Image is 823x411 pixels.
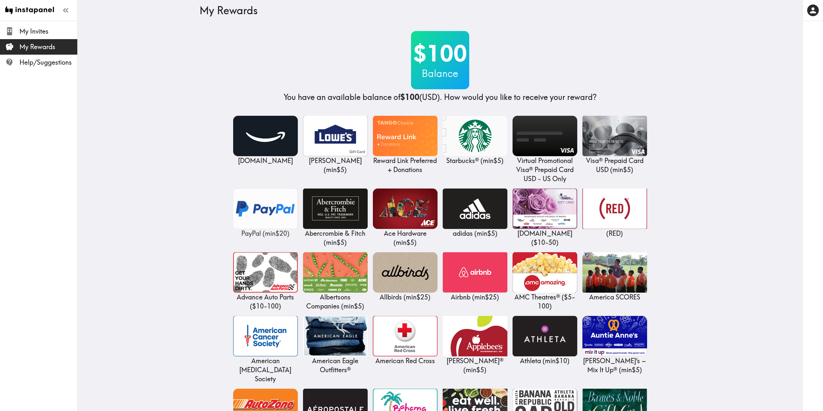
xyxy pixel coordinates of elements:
[582,189,647,229] img: (RED)
[443,252,507,302] a: AirbnbAirbnb (min$25)
[373,356,438,365] p: American Red Cross
[513,316,577,365] a: AthletaAthleta (min$10)
[582,116,647,156] img: Visa® Prepaid Card USD
[233,293,298,311] p: Advance Auto Parts ( $10 - 100 )
[443,316,507,356] img: Applebee’s®
[233,316,298,384] a: American Cancer SocietyAmerican [MEDICAL_DATA] Society
[513,116,577,183] a: Virtual Promotional Visa® Prepaid Card USD - US OnlyVirtual Promotional Visa® Prepaid Card USD - ...
[443,116,507,165] a: Starbucks®Starbucks® (min$5)
[513,252,577,293] img: AMC Theatres®
[400,92,419,102] b: $100
[303,293,368,311] p: Albertsons Companies ( min $5 )
[513,356,577,365] p: Athleta ( min $10 )
[373,252,438,293] img: Allbirds
[373,229,438,247] p: Ace Hardware ( min $5 )
[19,58,77,67] span: Help/Suggestions
[582,316,647,356] img: Auntie Anne’s – Mix It Up®
[233,189,298,238] a: PayPalPayPal (min$20)
[233,156,298,165] p: [DOMAIN_NAME]
[582,316,647,374] a: Auntie Anne’s – Mix It Up®[PERSON_NAME]’s – Mix It Up® (min$5)
[303,252,368,311] a: Albertsons CompaniesAlbertsons Companies (min$5)
[303,116,368,174] a: Lowe's[PERSON_NAME] (min$5)
[19,42,77,51] span: My Rewards
[303,356,368,374] p: American Eagle Outfitters®
[443,293,507,302] p: Airbnb ( min $25 )
[513,189,577,247] a: 1-800flowers.com[DOMAIN_NAME] ($10-50)
[233,116,298,156] img: Amazon.com
[443,356,507,374] p: [PERSON_NAME]® ( min $5 )
[373,116,438,174] a: Reward Link Preferred + DonationsReward Link Preferred + Donations
[582,189,647,238] a: (RED)(RED)
[513,293,577,311] p: AMC Theatres® ( $5 - 100 )
[443,189,507,238] a: adidasadidas (min$5)
[582,229,647,238] p: (RED)
[443,156,507,165] p: Starbucks® ( min $5 )
[582,356,647,374] p: [PERSON_NAME]’s – Mix It Up® ( min $5 )
[582,252,647,302] a: America SCORESAmerica SCORES
[19,27,77,36] span: My Invites
[373,116,438,156] img: Reward Link Preferred + Donations
[233,316,298,356] img: American Cancer Society
[233,252,298,311] a: Advance Auto PartsAdvance Auto Parts ($10-100)
[513,252,577,311] a: AMC Theatres®AMC Theatres® ($5-100)
[582,293,647,302] p: America SCORES
[513,156,577,183] p: Virtual Promotional Visa® Prepaid Card USD - US Only
[582,116,647,174] a: Visa® Prepaid Card USDVisa® Prepaid Card USD (min$5)
[373,316,438,356] img: American Red Cross
[513,189,577,229] img: 1-800flowers.com
[443,252,507,293] img: Airbnb
[233,229,298,238] p: PayPal ( min $20 )
[303,189,368,247] a: Abercrombie & FitchAbercrombie & Fitch (min$5)
[443,316,507,374] a: Applebee’s®[PERSON_NAME]® (min$5)
[303,156,368,174] p: [PERSON_NAME] ( min $5 )
[373,316,438,365] a: American Red CrossAmerican Red Cross
[373,156,438,174] p: Reward Link Preferred + Donations
[513,116,577,156] img: Virtual Promotional Visa® Prepaid Card USD - US Only
[411,67,469,80] h3: Balance
[303,116,368,156] img: Lowe's
[303,252,368,293] img: Albertsons Companies
[582,156,647,174] p: Visa® Prepaid Card USD ( min $5 )
[233,356,298,384] p: American [MEDICAL_DATA] Society
[303,189,368,229] img: Abercrombie & Fitch
[582,252,647,293] img: America SCORES
[284,92,597,103] h4: You have an available balance of (USD) . How would you like to receive your reward?
[233,252,298,293] img: Advance Auto Parts
[233,189,298,229] img: PayPal
[303,229,368,247] p: Abercrombie & Fitch ( min $5 )
[303,316,368,356] img: American Eagle Outfitters®
[233,116,298,165] a: Amazon.com[DOMAIN_NAME]
[373,293,438,302] p: Allbirds ( min $25 )
[443,116,507,156] img: Starbucks®
[373,252,438,302] a: AllbirdsAllbirds (min$25)
[513,316,577,356] img: Athleta
[373,189,438,229] img: Ace Hardware
[200,4,676,16] h3: My Rewards
[443,229,507,238] p: adidas ( min $5 )
[513,229,577,247] p: [DOMAIN_NAME] ( $10 - 50 )
[373,189,438,247] a: Ace HardwareAce Hardware (min$5)
[443,189,507,229] img: adidas
[411,40,469,67] h2: $100
[303,316,368,374] a: American Eagle Outfitters®American Eagle Outfitters®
